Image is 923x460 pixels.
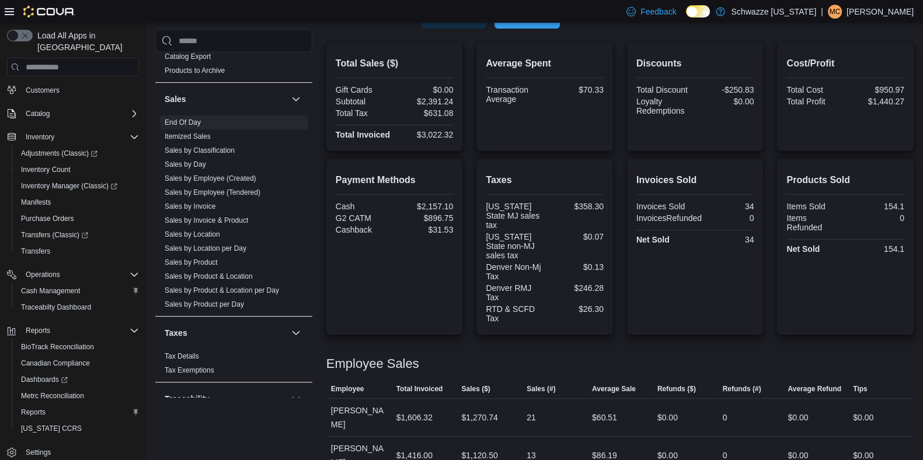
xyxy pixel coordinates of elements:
[786,244,820,254] strong: Net Sold
[326,399,392,436] div: [PERSON_NAME]
[165,286,279,295] span: Sales by Product & Location per Day
[21,408,46,417] span: Reports
[165,393,210,405] h3: Traceability
[461,410,497,424] div: $1,270.74
[547,262,604,272] div: $0.13
[853,384,867,394] span: Tips
[12,388,144,404] button: Metrc Reconciliation
[165,366,214,374] a: Tax Exemptions
[16,244,55,258] a: Transfers
[16,244,139,258] span: Transfers
[165,160,206,168] a: Sales by Day
[636,202,693,211] div: Invoices Sold
[12,210,144,227] button: Purchase Orders
[853,410,873,424] div: $0.00
[2,322,144,339] button: Reports
[12,299,144,315] button: Traceabilty Dashboard
[165,66,225,75] span: Products to Archive
[289,392,303,406] button: Traceability
[165,327,187,339] h3: Taxes
[12,161,144,178] button: Inventory Count
[165,244,246,252] a: Sales by Location per Day
[289,92,303,106] button: Sales
[336,97,392,106] div: Subtotal
[848,213,904,223] div: 0
[547,283,604,293] div: $246.28
[21,324,139,338] span: Reports
[16,356,95,370] a: Canadian Compliance
[12,420,144,437] button: [US_STATE] CCRS
[821,5,823,19] p: |
[336,130,390,139] strong: Total Invoiced
[165,216,248,225] span: Sales by Invoice & Product
[21,107,54,121] button: Catalog
[21,391,84,401] span: Metrc Reconciliation
[12,371,144,388] a: Dashboards
[397,108,454,118] div: $631.08
[21,268,65,282] button: Operations
[486,173,604,187] h2: Taxes
[336,225,392,234] div: Cashback
[397,130,454,139] div: $3,022.32
[16,146,139,160] span: Adjustments (Classic)
[165,66,225,75] a: Products to Archive
[165,272,253,281] span: Sales by Product & Location
[657,410,678,424] div: $0.00
[165,174,256,182] a: Sales by Employee (Created)
[21,214,74,223] span: Purchase Orders
[731,5,816,19] p: Schwazze [US_STATE]
[16,228,139,242] span: Transfers (Classic)
[486,57,604,71] h2: Average Spent
[461,384,490,394] span: Sales ($)
[397,225,454,234] div: $31.53
[786,173,904,187] h2: Products Sold
[336,202,392,211] div: Cash
[16,300,139,314] span: Traceabilty Dashboard
[21,230,88,240] span: Transfers (Classic)
[786,213,843,232] div: Items Refunded
[636,97,693,115] div: Loyalty Redemptions
[592,410,617,424] div: $60.51
[2,266,144,283] button: Operations
[165,52,211,61] span: Catalog Export
[336,85,392,94] div: Gift Cards
[16,373,139,387] span: Dashboards
[636,213,702,223] div: InvoicesRefunded
[165,272,253,280] a: Sales by Product & Location
[21,445,139,459] span: Settings
[26,270,60,279] span: Operations
[527,410,536,424] div: 21
[21,107,139,121] span: Catalog
[26,326,50,335] span: Reports
[636,173,754,187] h2: Invoices Sold
[547,232,604,241] div: $0.07
[786,85,843,94] div: Total Cost
[21,149,97,158] span: Adjustments (Classic)
[16,389,89,403] a: Metrc Reconciliation
[165,202,215,211] span: Sales by Invoice
[16,163,75,177] a: Inventory Count
[289,326,303,340] button: Taxes
[12,355,144,371] button: Canadian Compliance
[16,373,72,387] a: Dashboards
[336,213,392,223] div: G2 CATM
[636,85,693,94] div: Total Discount
[848,244,904,254] div: 154.1
[830,5,841,19] span: MC
[336,108,392,118] div: Total Tax
[16,284,139,298] span: Cash Management
[26,448,51,457] span: Settings
[165,230,220,238] a: Sales by Location
[527,384,555,394] span: Sales (#)
[16,422,139,436] span: Washington CCRS
[16,389,139,403] span: Metrc Reconciliation
[397,202,454,211] div: $2,157.10
[165,188,260,196] a: Sales by Employee (Tendered)
[165,132,211,141] span: Itemized Sales
[21,268,139,282] span: Operations
[16,179,122,193] a: Inventory Manager (Classic)
[706,213,754,223] div: 0
[16,340,99,354] a: BioTrack Reconciliation
[12,404,144,420] button: Reports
